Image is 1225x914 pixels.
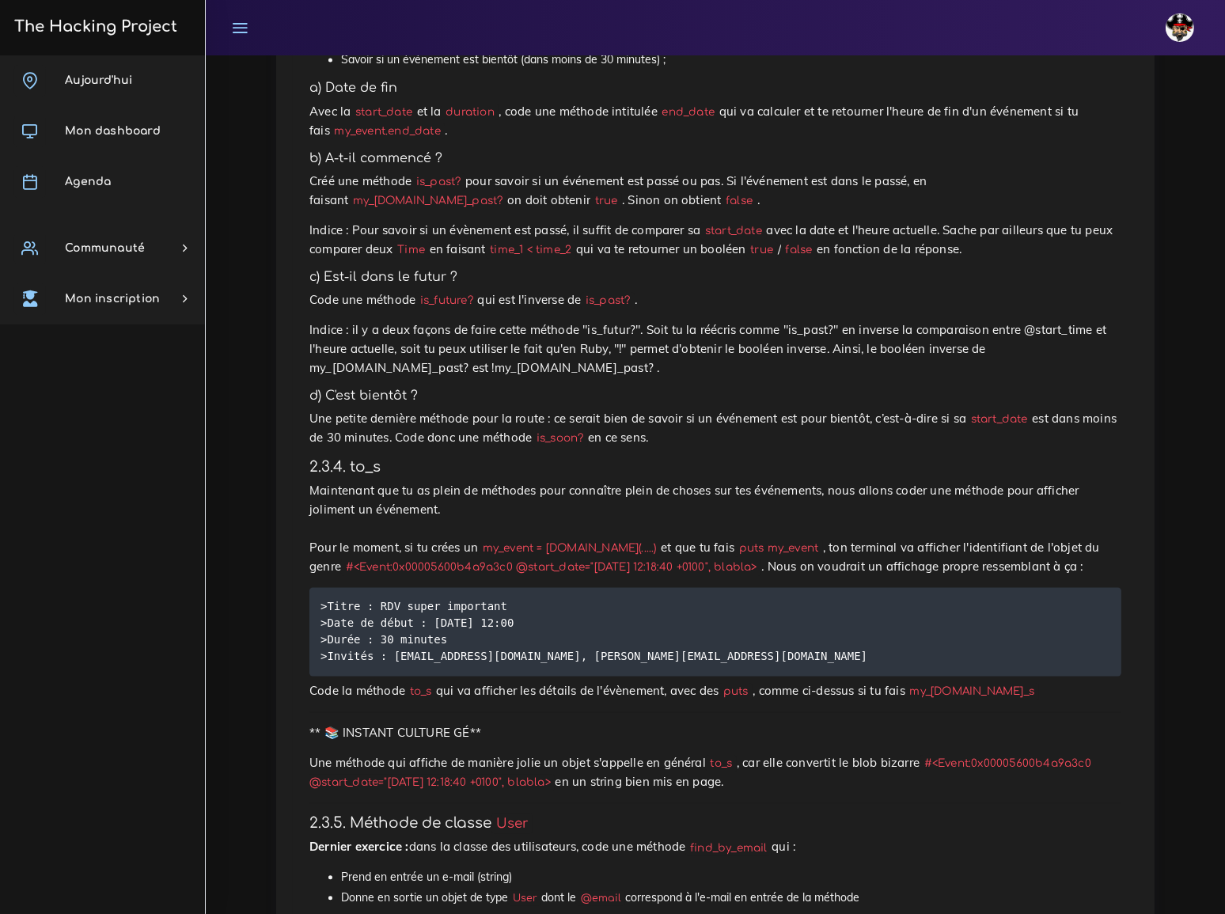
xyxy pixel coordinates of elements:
[351,104,416,120] code: start_date
[309,290,1121,309] p: Code une méthode qui est l'inverse de .
[478,540,661,556] code: my_event = [DOMAIN_NAME](.....)
[576,890,625,906] code: @email
[309,814,1121,832] h4: 2.3.5. Méthode de classe
[65,125,161,137] span: Mon dashboard
[411,173,465,190] code: is_past?
[658,104,719,120] code: end_date
[590,192,622,209] code: true
[781,241,817,258] code: false
[65,293,160,305] span: Mon inscription
[341,50,1121,70] li: Savoir si un événement est bientôt (dans moins de 30 minutes) ;
[65,74,132,86] span: Aujourd'hui
[309,681,1121,700] p: Code la méthode qui va afficher les détails de l'évènement, avec des , comme ci-dessus si tu fais
[348,192,507,209] code: my_[DOMAIN_NAME]_past?
[309,481,1121,576] p: Maintenant que tu as plein de méthodes pour connaître plein de choses sur tes événements, nous al...
[309,221,1121,259] p: Indice : Pour savoir si un évènement est passé, il suffit de comparer sa avec la date et l'heure ...
[309,839,409,854] strong: Dernier exercice :
[341,867,1121,887] li: Prend en entrée un e-mail (string)
[309,389,1121,404] h5: d) C'est bientôt ?
[309,270,1121,285] h5: c) Est-il dans le futur ?
[905,683,1039,700] code: my_[DOMAIN_NAME]_s
[706,755,737,772] code: to_s
[393,241,430,258] code: Time
[486,241,576,258] code: time_1 < time_2
[320,597,872,665] code: >Titre : RDV super important >Date de début : [DATE] 12:00 >Durée : 30 minutes >Invités : [EMAIL_...
[719,683,753,700] code: puts
[581,292,635,309] code: is_past?
[341,888,1121,908] li: Donne en sortie un objet de type dont le correspond à l'e-mail en entrée de la méthode
[415,292,477,309] code: is_future?
[442,104,499,120] code: duration
[65,176,111,188] span: Agenda
[491,813,533,833] code: User
[341,559,761,575] code: #<Event:0x00005600b4a9a3c0 @start_date="[DATE] 12:18:40 +0100", blabla>
[746,241,778,258] code: true
[309,409,1121,447] p: Une petite dernière méthode pour la route : ce serait bien de savoir si un événement est pour bie...
[309,837,1121,856] p: dans la classe des utilisateurs, code une méthode qui :
[309,753,1121,791] p: Une méthode qui affiche de manière jolie un objet s'appelle en général , car elle convertit le bl...
[309,81,1121,96] h5: a) Date de fin
[65,242,145,254] span: Communauté
[309,723,1121,742] p: ** 📚 INSTANT CULTURE GÉ**
[700,222,766,239] code: start_date
[309,172,1121,210] p: Créé une méthode pour savoir si un événement est passé ou pas. Si l'événement est dans le passé, ...
[330,123,446,139] code: my_event.end_date
[405,683,436,700] code: to_s
[734,540,823,556] code: puts my_event
[309,458,1121,476] h4: 2.3.4. to_s
[1166,13,1194,42] img: avatar
[966,411,1032,427] code: start_date
[309,320,1121,377] p: Indice : il y a deux façons de faire cette méthode "is_futur?". Soit tu la réécris comme "is_past...
[309,102,1121,140] p: Avec la et la , code une méthode intitulée qui va calculer et te retourner l'heure de fin d'un év...
[722,192,757,209] code: false
[685,840,772,856] code: find_by_email
[9,18,177,36] h3: The Hacking Project
[508,890,541,906] code: User
[532,430,588,446] code: is_soon?
[309,151,1121,166] h5: b) A-t-il commencé ?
